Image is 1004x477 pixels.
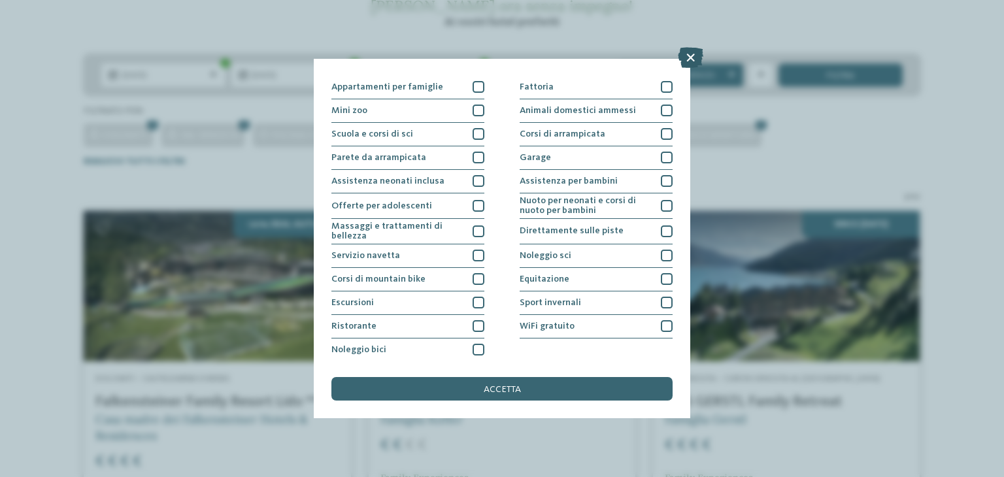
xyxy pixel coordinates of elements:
[520,106,636,115] span: Animali domestici ammessi
[331,153,426,162] span: Parete da arrampicata
[331,201,432,210] span: Offerte per adolescenti
[331,274,426,284] span: Corsi di mountain bike
[331,82,443,91] span: Appartamenti per famiglie
[331,106,367,115] span: Mini zoo
[520,129,605,139] span: Corsi di arrampicata
[520,196,652,215] span: Nuoto per neonati e corsi di nuoto per bambini
[331,251,400,260] span: Servizio navetta
[520,176,618,186] span: Assistenza per bambini
[520,298,581,307] span: Sport invernali
[520,82,554,91] span: Fattoria
[520,226,624,235] span: Direttamente sulle piste
[484,385,521,394] span: accetta
[331,321,376,331] span: Ristorante
[520,251,571,260] span: Noleggio sci
[331,129,413,139] span: Scuola e corsi di sci
[520,153,551,162] span: Garage
[331,222,464,240] span: Massaggi e trattamenti di bellezza
[331,345,386,354] span: Noleggio bici
[331,298,374,307] span: Escursioni
[331,176,444,186] span: Assistenza neonati inclusa
[520,321,575,331] span: WiFi gratuito
[520,274,569,284] span: Equitazione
